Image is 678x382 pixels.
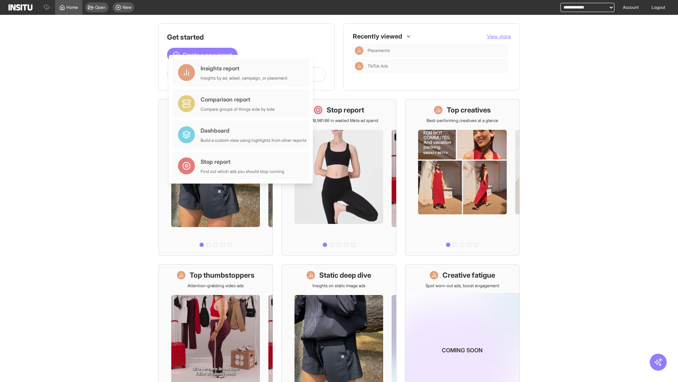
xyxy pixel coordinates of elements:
[123,5,131,10] span: New
[183,51,232,59] span: Create a new report
[167,48,238,62] button: Create a new report
[487,33,511,40] button: View more
[319,270,371,280] h1: Static deep dive
[66,5,78,10] span: Home
[201,106,275,112] div: Compare groups of things side by side
[201,138,307,143] div: Build a custom view using highlights from other reports
[368,48,505,53] span: Placements
[201,157,284,166] div: Stop report
[188,283,244,289] p: Attention-grabbing video ads
[327,105,364,115] h1: Stop report
[167,32,326,42] h1: Get started
[447,105,491,115] h1: Top creatives
[95,5,106,10] span: Open
[299,118,378,123] p: Save £19,981.66 in wasted Meta ad spend
[355,46,363,55] div: Insights
[368,63,388,69] span: TikTok Ads
[487,33,511,39] span: View more
[368,48,390,53] span: Placements
[8,4,32,11] img: Logo
[281,99,396,256] a: Stop reportSave £19,981.66 in wasted Meta ad spend
[201,169,284,174] div: Find out which ads you should stop running
[201,64,287,73] div: Insights report
[405,99,520,256] a: Top creativesBest-performing creatives at a glance
[427,118,498,123] p: Best-performing creatives at a glance
[201,75,287,81] div: Insights by ad, adset, campaign, or placement
[201,95,275,104] div: Comparison report
[158,99,273,256] a: What's live nowSee all active ads instantly
[201,126,307,135] div: Dashboard
[355,62,363,70] div: Insights
[313,283,365,289] p: Insights on static image ads
[368,63,505,69] span: TikTok Ads
[190,270,255,280] h1: Top thumbstoppers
